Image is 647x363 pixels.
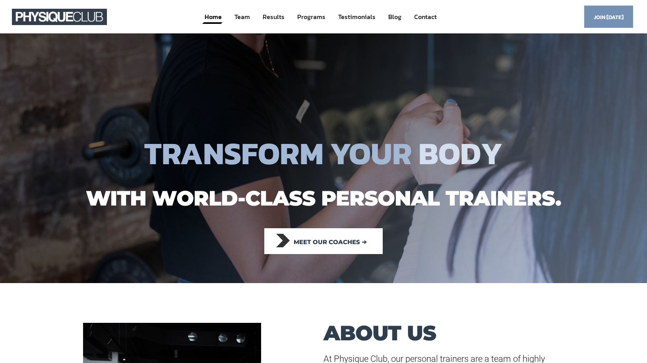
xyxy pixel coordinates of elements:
[594,10,624,25] span: Join [DATE]
[294,233,367,251] span: Meet our coaches ➔
[413,10,438,24] a: Contact
[296,10,326,24] a: Programs
[264,228,383,254] a: Meet our coaches ➔
[234,10,251,24] a: Team
[73,184,574,212] h1: with world-class personal trainers.
[584,6,633,27] a: Join [DATE]
[481,140,503,167] span: Y
[337,10,376,24] a: Testimonials
[144,130,412,177] span: TRANSFORM YOUR
[204,10,223,24] a: Home
[387,10,402,24] a: Blog
[262,10,285,24] a: Results
[323,323,499,344] h1: ABOUT US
